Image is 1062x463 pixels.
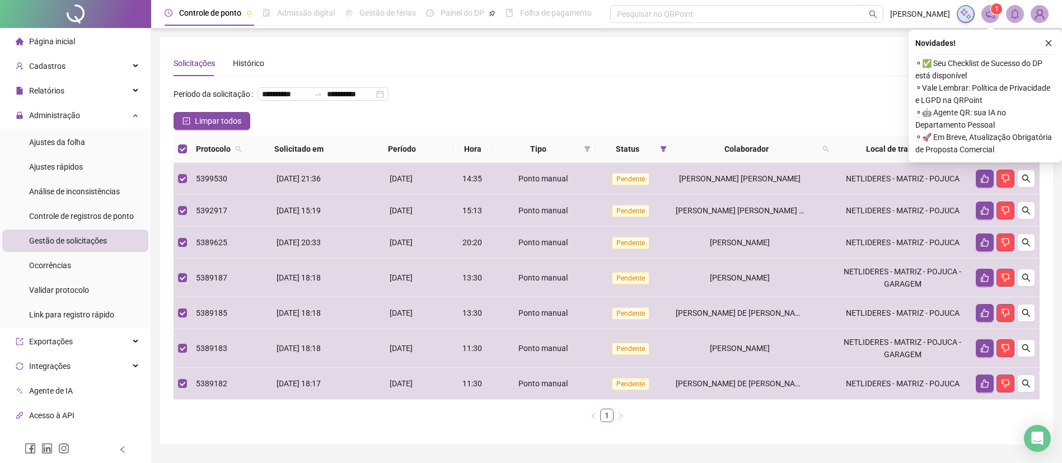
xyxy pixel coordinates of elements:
[174,112,250,130] button: Limpar todos
[590,413,597,419] span: left
[29,310,114,319] span: Link para registro rápido
[518,206,568,215] span: Ponto manual
[196,238,227,247] span: 5389625
[838,143,956,155] span: Local de trabalho
[390,174,413,183] span: [DATE]
[196,206,227,215] span: 5392917
[980,379,989,388] span: like
[235,146,242,152] span: search
[601,409,613,422] a: 1
[277,206,321,215] span: [DATE] 15:19
[196,308,227,317] span: 5389185
[518,344,568,353] span: Ponto manual
[890,8,950,20] span: [PERSON_NAME]
[614,409,627,422] button: right
[660,146,667,152] span: filter
[351,135,453,163] th: Período
[195,115,241,127] span: Limpar todos
[1022,308,1031,317] span: search
[462,238,482,247] span: 20:20
[1022,174,1031,183] span: search
[233,57,264,69] div: Histórico
[29,261,71,270] span: Ocorrências
[29,362,71,371] span: Integrações
[277,174,321,183] span: [DATE] 21:36
[462,344,482,353] span: 11:30
[16,362,24,370] span: sync
[25,443,36,454] span: facebook
[980,174,989,183] span: like
[119,446,127,453] span: left
[462,174,482,183] span: 14:35
[497,143,579,155] span: Tipo
[196,143,231,155] span: Protocolo
[1010,9,1020,19] span: bell
[1001,379,1010,388] span: dislike
[441,8,484,17] span: Painel do DP
[676,143,818,155] span: Colaborador
[676,206,876,215] span: [PERSON_NAME] [PERSON_NAME] DOS [PERSON_NAME]
[41,443,53,454] span: linkedin
[985,9,995,19] span: notification
[710,273,770,282] span: [PERSON_NAME]
[390,344,413,353] span: [DATE]
[915,106,1055,131] span: ⚬ 🤖 Agente QR: sua IA no Departamento Pessoal
[196,273,227,282] span: 5389187
[710,344,770,353] span: [PERSON_NAME]
[1022,273,1031,282] span: search
[390,273,413,282] span: [DATE]
[1022,379,1031,388] span: search
[600,409,614,422] li: 1
[277,379,321,388] span: [DATE] 18:17
[1001,174,1010,183] span: dislike
[345,9,353,17] span: sun
[834,297,971,329] td: NETLIDERES - MATRIZ - POJUCA
[16,338,24,345] span: export
[1001,344,1010,353] span: dislike
[520,8,592,17] span: Folha de pagamento
[183,117,190,125] span: check-square
[196,379,227,388] span: 5389182
[834,195,971,227] td: NETLIDERES - MATRIZ - POJUCA
[834,329,971,368] td: NETLIDERES - MATRIZ - POJUCA - GARAGEM
[518,174,568,183] span: Ponto manual
[518,379,568,388] span: Ponto manual
[246,135,351,163] th: Solicitado em
[980,238,989,247] span: like
[518,308,568,317] span: Ponto manual
[390,308,413,317] span: [DATE]
[1001,273,1010,282] span: dislike
[612,173,649,185] span: Pendente
[676,379,808,388] span: [PERSON_NAME] DE [PERSON_NAME]
[1031,6,1048,22] img: 39037
[1022,238,1031,247] span: search
[359,8,416,17] span: Gestão de férias
[834,227,971,259] td: NETLIDERES - MATRIZ - POJUCA
[462,273,482,282] span: 13:30
[277,344,321,353] span: [DATE] 18:18
[29,162,83,171] span: Ajustes rápidos
[869,10,877,18] span: search
[233,141,244,157] span: search
[314,90,322,99] span: to
[960,8,972,20] img: sparkle-icon.fc2bf0ac1784a2077858766a79e2daf3.svg
[390,379,413,388] span: [DATE]
[915,82,1055,106] span: ⚬ Vale Lembrar: Política de Privacidade e LGPD na QRPoint
[710,238,770,247] span: [PERSON_NAME]
[584,146,591,152] span: filter
[991,3,1002,15] sup: 1
[29,187,120,196] span: Análise de inconsistências
[518,273,568,282] span: Ponto manual
[462,379,482,388] span: 11:30
[820,141,831,157] span: search
[29,411,74,420] span: Acesso à API
[29,236,107,245] span: Gestão de solicitações
[1001,206,1010,215] span: dislike
[29,212,134,221] span: Controle de registros de ponto
[658,141,669,157] span: filter
[196,174,227,183] span: 5399530
[29,62,66,71] span: Cadastros
[617,413,624,419] span: right
[29,138,85,147] span: Ajustes da folha
[29,286,89,294] span: Validar protocolo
